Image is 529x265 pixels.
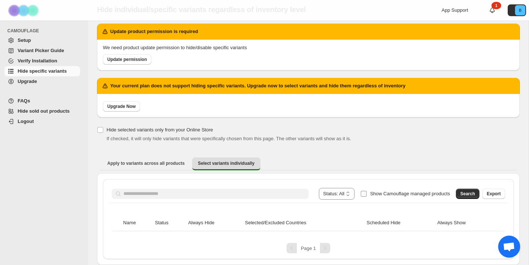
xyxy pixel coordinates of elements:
span: Export [487,191,501,197]
span: Verify Installation [18,58,57,63]
th: Scheduled Hide [364,215,435,231]
span: CAMOUFLAGE [7,28,83,34]
button: Select variants individually [192,157,260,170]
span: Setup [18,37,31,43]
div: 1 [492,2,501,9]
a: Open chat [498,236,520,258]
button: Avatar with initials B [508,4,526,16]
span: Page 1 [301,246,316,251]
span: Logout [18,119,34,124]
a: Setup [4,35,80,46]
span: FAQs [18,98,30,104]
span: Hide selected variants only from your Online Store [107,127,213,132]
span: Select variants individually [198,160,255,166]
text: B [519,8,521,12]
a: Update permission [103,54,151,65]
img: Camouflage [6,0,43,21]
th: Selected/Excluded Countries [243,215,364,231]
th: Name [121,215,152,231]
a: Variant Picker Guide [4,46,80,56]
a: Hide specific variants [4,66,80,76]
span: We need product update permission to hide/disable specific variants [103,45,247,50]
button: Apply to variants across all products [101,157,191,169]
span: Search [460,191,475,197]
h2: Update product permission is required [110,28,198,35]
th: Always Hide [186,215,243,231]
button: Search [456,189,479,199]
span: Hide sold out products [18,108,70,114]
span: App Support [442,7,468,13]
a: Logout [4,116,80,127]
span: Upgrade Now [107,104,136,109]
button: Export [482,189,505,199]
a: Upgrade [4,76,80,87]
h2: Your current plan does not support hiding specific variants. Upgrade now to select variants and h... [110,82,406,90]
span: Upgrade [18,79,37,84]
span: Update permission [107,57,147,62]
span: Avatar with initials B [515,5,525,15]
th: Status [153,215,186,231]
span: If checked, it will only hide variants that were specifically chosen from this page. The other va... [107,136,351,141]
a: Hide sold out products [4,106,80,116]
div: Select variants individually [97,173,520,265]
a: Upgrade Now [103,101,140,112]
a: 1 [489,7,496,14]
span: Hide specific variants [18,68,67,74]
a: Verify Installation [4,56,80,66]
nav: Pagination [109,243,508,253]
th: Always Show [435,215,496,231]
span: Show Camouflage managed products [370,191,450,196]
a: FAQs [4,96,80,106]
span: Variant Picker Guide [18,48,64,53]
span: Apply to variants across all products [107,160,185,166]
